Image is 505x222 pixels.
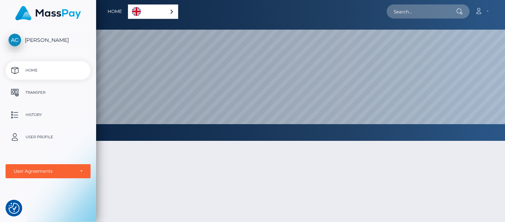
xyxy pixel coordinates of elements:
p: User Profile [9,132,88,143]
a: Home [108,4,122,19]
button: Consent Preferences [9,203,20,214]
p: History [9,109,88,120]
div: User Agreements [14,168,74,174]
a: History [6,106,91,124]
span: [PERSON_NAME] [6,37,91,43]
img: MassPay [15,6,81,20]
a: Transfer [6,83,91,102]
aside: Language selected: English [128,4,178,19]
div: Language [128,4,178,19]
p: Transfer [9,87,88,98]
a: Home [6,61,91,80]
input: Search... [387,4,456,19]
p: Home [9,65,88,76]
img: Revisit consent button [9,203,20,214]
a: English [128,5,178,19]
a: User Profile [6,128,91,146]
button: User Agreements [6,164,91,178]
